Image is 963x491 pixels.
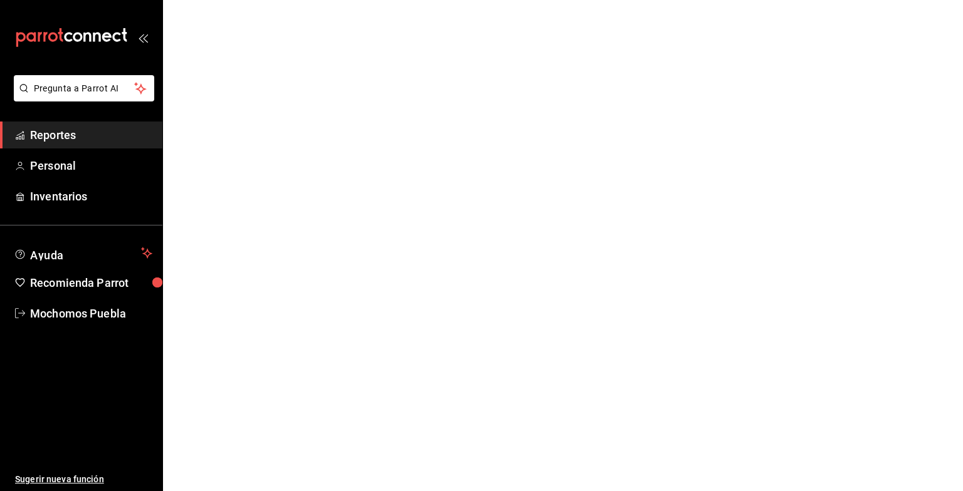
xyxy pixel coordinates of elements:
[30,157,152,174] span: Personal
[15,473,152,486] span: Sugerir nueva función
[30,305,152,322] span: Mochomos Puebla
[14,75,154,101] button: Pregunta a Parrot AI
[30,127,152,143] span: Reportes
[9,91,154,104] a: Pregunta a Parrot AI
[138,33,148,43] button: open_drawer_menu
[30,188,152,205] span: Inventarios
[30,274,152,291] span: Recomienda Parrot
[30,246,136,261] span: Ayuda
[34,82,135,95] span: Pregunta a Parrot AI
